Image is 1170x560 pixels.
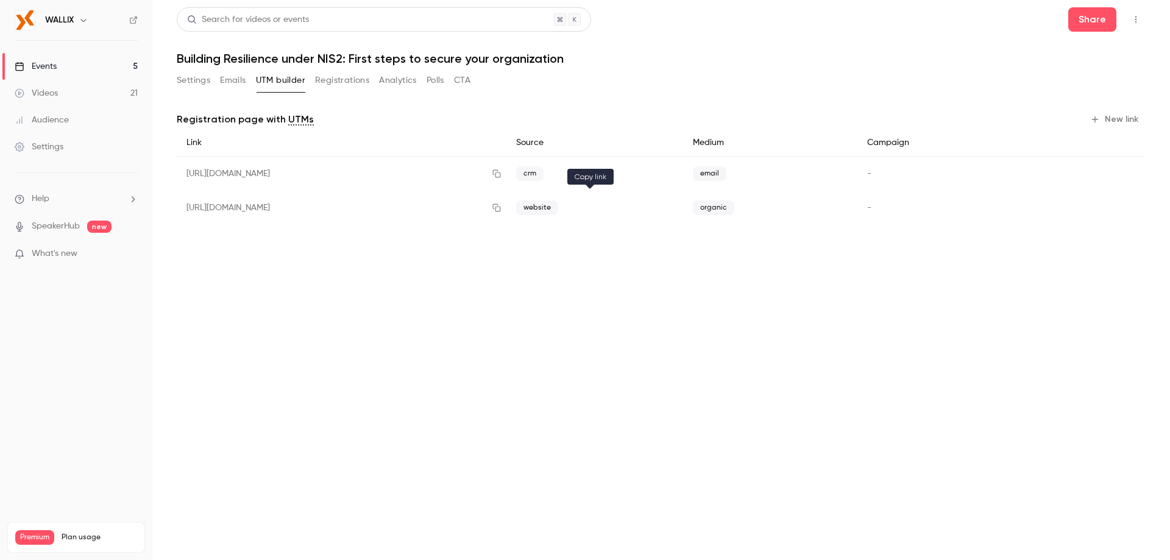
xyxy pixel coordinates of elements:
[379,71,417,90] button: Analytics
[177,157,506,191] div: [URL][DOMAIN_NAME]
[15,141,63,153] div: Settings
[177,51,1146,66] h1: Building Resilience under NIS2: First steps to secure your organization
[516,200,558,215] span: website
[15,87,58,99] div: Videos
[220,71,246,90] button: Emails
[683,129,857,157] div: Medium
[1085,110,1146,129] button: New link
[32,247,77,260] span: What's new
[288,112,314,127] a: UTMs
[867,204,871,212] span: -
[15,60,57,73] div: Events
[62,533,137,542] span: Plan usage
[177,112,314,127] p: Registration page with
[187,13,309,26] div: Search for videos or events
[87,221,112,233] span: new
[32,193,49,205] span: Help
[1068,7,1116,32] button: Share
[516,166,544,181] span: crm
[867,169,871,178] span: -
[15,114,69,126] div: Audience
[427,71,444,90] button: Polls
[177,191,506,225] div: [URL][DOMAIN_NAME]
[123,249,138,260] iframe: Noticeable Trigger
[15,530,54,545] span: Premium
[256,71,305,90] button: UTM builder
[45,14,74,26] h6: WALLIX
[15,10,35,30] img: WALLIX
[693,166,726,181] span: email
[177,129,506,157] div: Link
[15,193,138,205] li: help-dropdown-opener
[315,71,369,90] button: Registrations
[454,71,470,90] button: CTA
[693,200,734,215] span: organic
[32,220,80,233] a: SpeakerHub
[506,129,682,157] div: Source
[177,71,210,90] button: Settings
[857,129,1033,157] div: Campaign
